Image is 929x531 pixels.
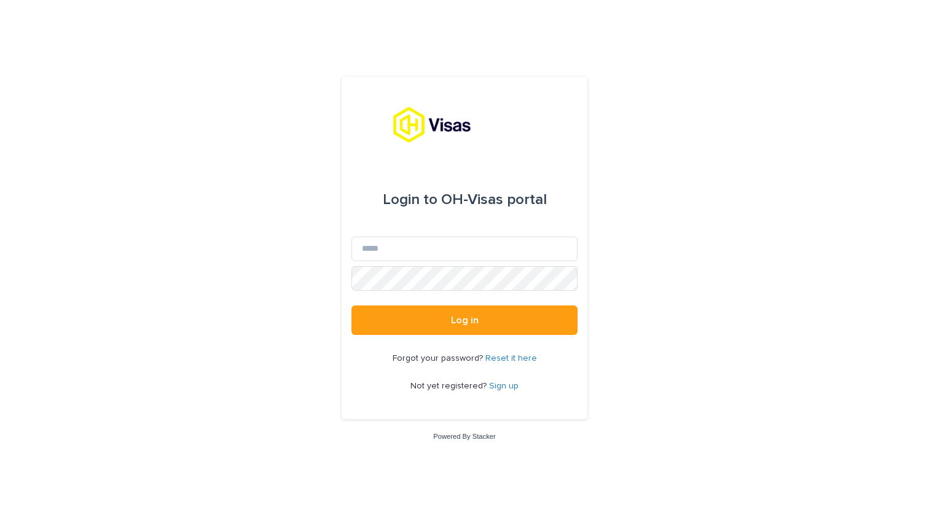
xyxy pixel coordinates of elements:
a: Powered By Stacker [433,433,495,440]
span: Login to [383,192,437,207]
span: Forgot your password? [393,354,485,363]
span: Not yet registered? [410,382,489,390]
a: Reset it here [485,354,537,363]
a: Sign up [489,382,519,390]
button: Log in [351,305,578,335]
div: OH-Visas portal [383,183,547,217]
span: Log in [451,315,479,325]
img: tx8HrbJQv2PFQx4TXEq5 [393,106,536,143]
